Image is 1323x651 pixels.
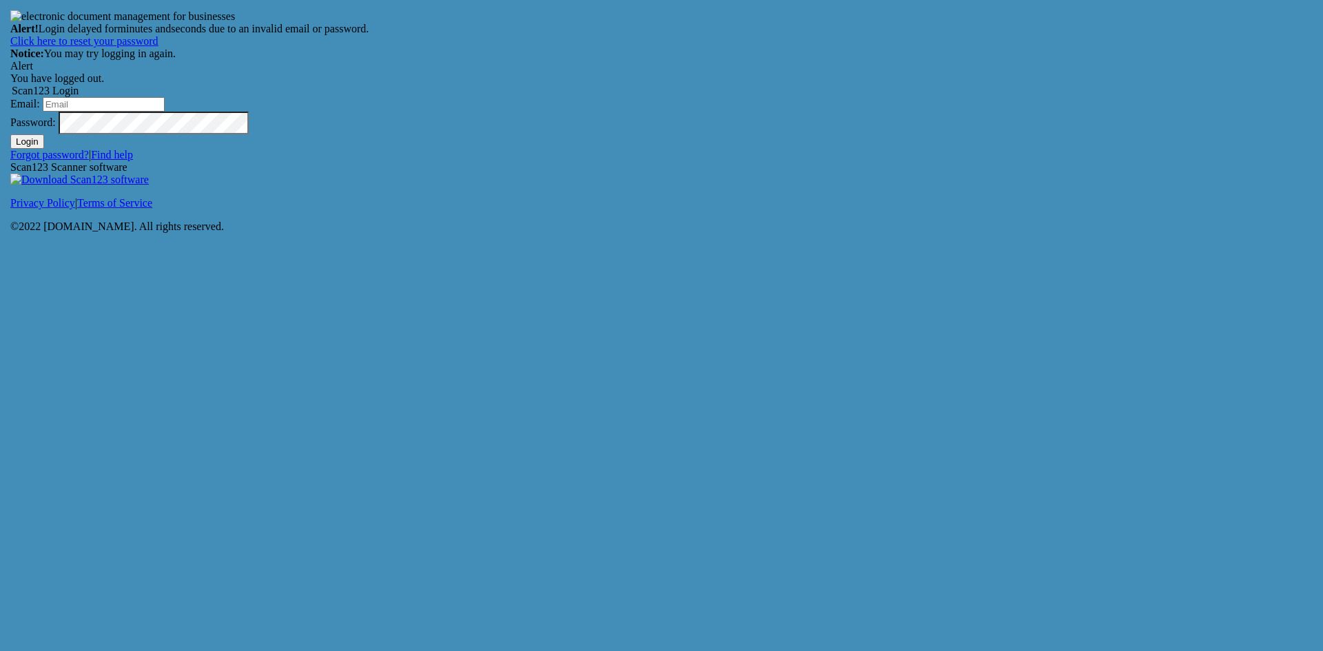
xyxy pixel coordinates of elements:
[10,116,56,128] label: Password:
[43,97,165,112] input: Email
[10,174,149,186] img: Download Scan123 software
[10,98,40,110] label: Email:
[10,23,39,34] strong: Alert!
[10,48,1313,60] div: You may try logging in again.
[10,149,1313,161] div: |
[10,10,235,23] img: electronic document management for businesses
[10,149,89,161] a: Forgot password?
[10,23,1313,48] div: Login delayed for minutes and seconds due to an invalid email or password.
[10,48,44,59] strong: Notice:
[91,149,133,161] a: Find help
[10,60,1313,72] div: Alert
[10,197,75,209] a: Privacy Policy
[10,220,1313,233] p: ©2022 [DOMAIN_NAME]. All rights reserved.
[10,72,1313,85] div: You have logged out.
[10,134,44,149] button: Login
[10,161,1313,186] div: Scan123 Scanner software
[10,85,1313,97] legend: Scan123 Login
[10,35,158,47] a: Click here to reset your password
[77,197,152,209] a: Terms of Service
[10,197,1313,209] p: |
